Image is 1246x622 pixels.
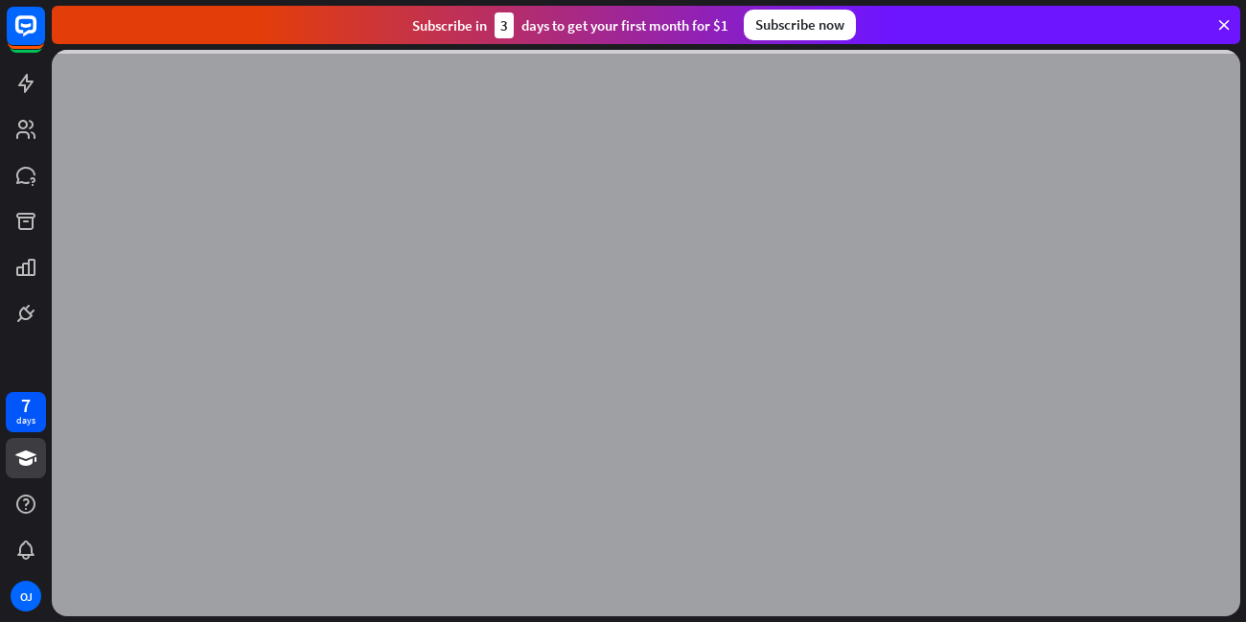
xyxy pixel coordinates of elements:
[21,397,31,414] div: 7
[744,10,856,40] div: Subscribe now
[11,581,41,611] div: OJ
[412,12,728,38] div: Subscribe in days to get your first month for $1
[495,12,514,38] div: 3
[16,414,35,427] div: days
[6,392,46,432] a: 7 days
